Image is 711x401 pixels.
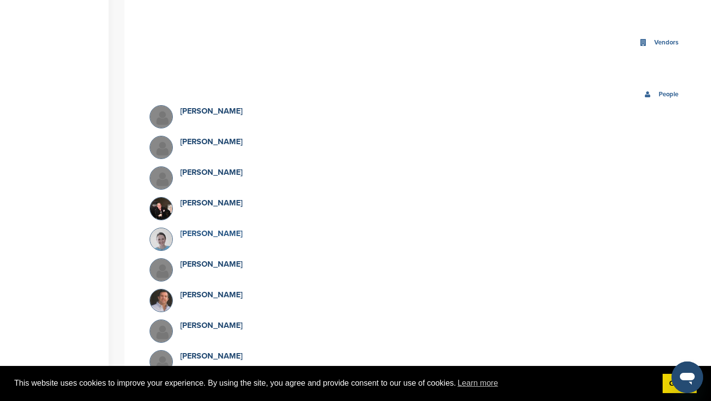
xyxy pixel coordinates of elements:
a: learn more about cookies [456,376,500,391]
div: People [656,89,681,100]
a: [PERSON_NAME] [180,106,242,116]
img: Missing [150,320,175,345]
img: Missing [150,136,175,161]
a: [PERSON_NAME] [180,259,242,269]
a: [PERSON_NAME] [180,137,242,147]
img: Missing [150,259,175,283]
div: Vendors [652,37,681,48]
a: [PERSON_NAME] [180,198,242,208]
img: Missing [150,106,175,130]
a: [PERSON_NAME] [180,229,242,239]
a: [PERSON_NAME] [180,167,242,177]
img: Open uri20141112 66930 jikiav?1415808757 [150,198,175,229]
img: 0?1556161189 [150,289,175,314]
a: [PERSON_NAME] [180,321,242,330]
a: [PERSON_NAME] [180,290,242,300]
iframe: Button to launch messaging window [671,361,703,393]
img: 0 0fvmabegfgw2nhu7vnu4s5cy 6d0 ol zfcmq fgfhwybvjajiumzbgyk ly w7o9ngbs6tp7 volmg zn05j 8ro vxlam... [150,228,175,253]
a: dismiss cookie message [663,374,697,394]
span: This website uses cookies to improve your experience. By using the site, you agree and provide co... [14,376,655,391]
img: Missing [150,351,175,375]
img: Missing [150,167,175,192]
a: [PERSON_NAME] [180,351,242,361]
